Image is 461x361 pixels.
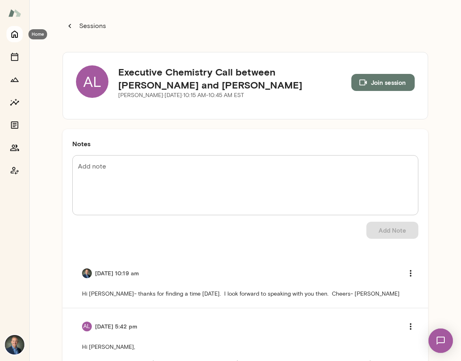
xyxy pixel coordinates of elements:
h6: [DATE] 5:42 pm [95,322,137,331]
p: Hi [PERSON_NAME]- thanks for finding a time [DATE]. I look forward to speaking with you then. Che... [82,290,409,298]
h6: Notes [72,139,418,149]
button: Join session [351,74,415,91]
button: more [402,265,419,282]
h6: [DATE] 10:19 am [95,269,139,277]
button: Growth Plan [6,71,23,88]
p: [PERSON_NAME] · [DATE] · 10:15 AM-10:45 AM EST [118,91,351,99]
button: Sessions [6,49,23,65]
div: AL [82,322,92,331]
p: Sessions [78,21,106,31]
button: Members [6,140,23,156]
div: Home [28,29,47,39]
button: Sessions [63,18,110,34]
button: more [402,318,419,335]
button: Home [6,26,23,42]
button: Insights [6,94,23,110]
button: Documents [6,117,23,133]
img: Michael Alden [5,335,24,355]
div: AL [76,65,108,98]
img: Mento [8,5,21,21]
button: Coach app [6,162,23,179]
img: Michael Alden [82,268,92,278]
h5: Executive Chemistry Call between [PERSON_NAME] and [PERSON_NAME] [118,65,351,91]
